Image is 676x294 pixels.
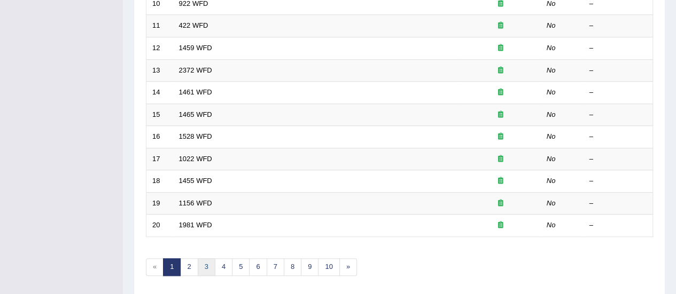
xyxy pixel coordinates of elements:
[179,221,212,229] a: 1981 WFD
[589,154,647,164] div: –
[589,43,647,53] div: –
[589,176,647,186] div: –
[180,258,198,276] a: 2
[146,170,173,193] td: 18
[467,132,535,142] div: Exam occurring question
[198,258,215,276] a: 3
[249,258,267,276] a: 6
[179,132,212,140] a: 1528 WFD
[146,104,173,126] td: 15
[179,21,208,29] a: 422 WFD
[163,258,181,276] a: 1
[179,88,212,96] a: 1461 WFD
[179,66,212,74] a: 2372 WFD
[589,66,647,76] div: –
[215,258,232,276] a: 4
[146,37,173,59] td: 12
[547,44,556,52] em: No
[146,148,173,170] td: 17
[339,258,357,276] a: »
[547,110,556,118] em: No
[589,21,647,31] div: –
[547,177,556,185] em: No
[146,126,173,148] td: 16
[547,199,556,207] em: No
[547,88,556,96] em: No
[547,132,556,140] em: No
[179,110,212,118] a: 1465 WFD
[179,155,212,163] a: 1022 WFD
[467,154,535,164] div: Exam occurring question
[146,258,164,276] span: «
[232,258,250,276] a: 5
[179,44,212,52] a: 1459 WFD
[467,220,535,231] div: Exam occurring question
[589,110,647,120] div: –
[146,82,173,104] td: 14
[179,177,212,185] a: 1455 WFD
[547,66,556,74] em: No
[146,59,173,82] td: 13
[589,132,647,142] div: –
[467,176,535,186] div: Exam occurring question
[547,155,556,163] em: No
[146,15,173,37] td: 11
[547,221,556,229] em: No
[467,198,535,209] div: Exam occurring question
[589,198,647,209] div: –
[547,21,556,29] em: No
[467,110,535,120] div: Exam occurring question
[179,199,212,207] a: 1156 WFD
[589,220,647,231] div: –
[467,88,535,98] div: Exam occurring question
[589,88,647,98] div: –
[301,258,318,276] a: 9
[467,21,535,31] div: Exam occurring question
[146,192,173,214] td: 19
[467,66,535,76] div: Exam occurring question
[467,43,535,53] div: Exam occurring question
[318,258,339,276] a: 10
[267,258,284,276] a: 7
[284,258,301,276] a: 8
[146,214,173,237] td: 20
